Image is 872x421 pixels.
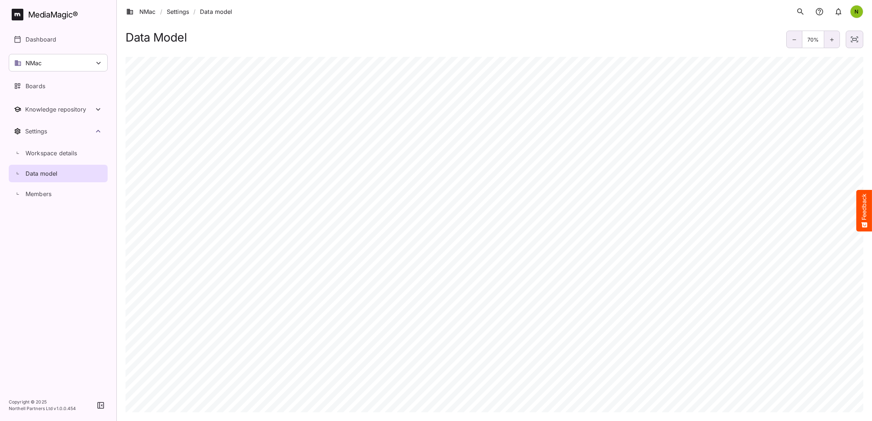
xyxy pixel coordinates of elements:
[9,122,108,204] nav: Settings
[12,9,108,20] a: MediaMagic®
[9,185,108,203] a: Members
[9,77,108,95] a: Boards
[9,101,108,118] nav: Knowledge repository
[193,7,196,16] span: /
[26,149,77,157] p: Workspace details
[126,7,156,16] a: NMac
[26,169,58,178] p: Data model
[9,101,108,118] button: Toggle Knowledge repository
[25,106,94,113] div: Knowledge repository
[9,405,76,412] p: Northell Partners Ltd v 1.0.0.454
[26,35,56,44] p: Dashboard
[26,190,51,198] p: Members
[28,9,78,21] div: MediaMagic ®
[812,4,827,19] button: notifications
[167,7,189,16] a: Settings
[9,31,108,48] a: Dashboard
[850,5,863,18] div: N
[9,399,76,405] p: Copyright © 2025
[856,190,872,231] button: Feedback
[9,165,108,182] a: Data model
[25,128,94,135] div: Settings
[802,36,824,43] p: 70%
[26,59,42,67] p: NMac
[26,82,45,90] p: Boards
[831,4,846,19] button: notifications
[160,7,162,16] span: /
[9,122,108,140] button: Toggle Settings
[793,4,808,19] button: search
[9,144,108,162] a: Workspace details
[126,31,187,44] h1: Data Model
